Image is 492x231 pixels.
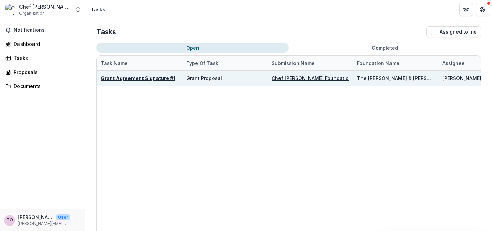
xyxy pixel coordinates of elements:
div: Grant Proposal [186,75,222,82]
div: Tasks [14,54,77,62]
div: The [PERSON_NAME] & [PERSON_NAME] Family Foundation [357,75,434,82]
div: Tracey O'Donohue [6,218,13,222]
div: Documents [14,82,77,90]
div: Submission Name [268,60,319,67]
a: Documents [3,80,82,92]
div: Task Name [97,60,132,67]
h2: Tasks [96,28,116,36]
img: Chef Ann Foundation [5,4,16,15]
div: Foundation Name [353,56,438,70]
div: Proposals [14,68,77,76]
div: Submission Name [268,56,353,70]
span: Notifications [14,27,80,33]
nav: breadcrumb [88,4,108,14]
button: Open [96,43,289,53]
div: Task Name [97,56,182,70]
button: Completed [289,43,481,53]
a: Proposals [3,66,82,78]
a: Tasks [3,52,82,64]
div: Tasks [91,6,105,13]
button: Notifications [3,25,82,36]
p: [PERSON_NAME][EMAIL_ADDRESS][PERSON_NAME][DOMAIN_NAME] [18,221,70,227]
div: Type of Task [182,56,268,70]
p: [PERSON_NAME] [18,214,53,221]
a: Dashboard [3,38,82,50]
div: Chef [PERSON_NAME] Foundation [19,3,70,10]
button: Open entity switcher [73,3,83,16]
button: Assigned to me [426,26,481,37]
div: Type of Task [182,60,222,67]
button: Get Help [476,3,489,16]
div: [PERSON_NAME] [442,75,481,82]
div: Assignee [438,60,469,67]
button: Partners [459,3,473,16]
span: Organization [19,10,45,16]
div: Foundation Name [353,60,404,67]
div: Dashboard [14,40,77,48]
p: User [56,214,70,220]
a: Chef [PERSON_NAME] Foundation - 2025 - Performance Report [272,75,422,81]
button: More [73,216,81,224]
a: Grant Agreement Signature #1 [101,75,175,81]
